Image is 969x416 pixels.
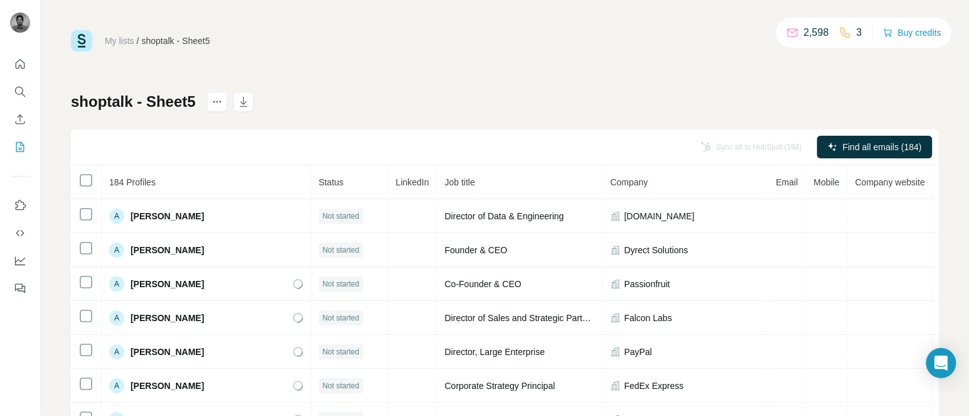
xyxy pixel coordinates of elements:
[109,276,124,292] div: A
[624,244,688,256] span: Dyrect Solutions
[804,25,829,40] p: 2,598
[10,194,30,217] button: Use Surfe on LinkedIn
[71,30,92,52] img: Surfe Logo
[624,210,695,222] span: [DOMAIN_NAME]
[883,24,941,41] button: Buy credits
[10,53,30,75] button: Quick start
[323,380,360,391] span: Not started
[10,80,30,103] button: Search
[131,244,204,256] span: [PERSON_NAME]
[109,177,156,187] span: 184 Profiles
[323,312,360,324] span: Not started
[445,279,522,289] span: Co-Founder & CEO
[776,177,798,187] span: Email
[817,136,933,158] button: Find all emails (184)
[10,108,30,131] button: Enrich CSV
[137,35,139,47] li: /
[396,177,429,187] span: LinkedIn
[624,278,670,290] span: Passionfruit
[10,222,30,244] button: Use Surfe API
[624,380,684,392] span: FedEx Express
[131,346,204,358] span: [PERSON_NAME]
[323,244,360,256] span: Not started
[323,346,360,358] span: Not started
[71,92,196,112] h1: shoptalk - Sheet5
[319,177,344,187] span: Status
[105,36,134,46] a: My lists
[109,310,124,326] div: A
[624,312,672,324] span: Falcon Labs
[109,209,124,224] div: A
[131,312,204,324] span: [PERSON_NAME]
[131,380,204,392] span: [PERSON_NAME]
[445,177,475,187] span: Job title
[10,249,30,272] button: Dashboard
[109,243,124,258] div: A
[131,210,204,222] span: [PERSON_NAME]
[323,211,360,222] span: Not started
[109,344,124,359] div: A
[445,211,564,221] span: Director of Data & Engineering
[445,381,555,391] span: Corporate Strategy Principal
[10,277,30,300] button: Feedback
[10,13,30,33] img: Avatar
[10,136,30,158] button: My lists
[624,346,652,358] span: PayPal
[814,177,840,187] span: Mobile
[855,177,925,187] span: Company website
[109,378,124,393] div: A
[142,35,210,47] div: shoptalk - Sheet5
[207,92,227,112] button: actions
[843,141,922,153] span: Find all emails (184)
[445,347,545,357] span: Director, Large Enterprise
[857,25,862,40] p: 3
[323,278,360,290] span: Not started
[445,313,616,323] span: Director of Sales and Strategic Partnerships
[445,245,508,255] span: Founder & CEO
[131,278,204,290] span: [PERSON_NAME]
[926,348,956,378] div: Open Intercom Messenger
[611,177,648,187] span: Company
